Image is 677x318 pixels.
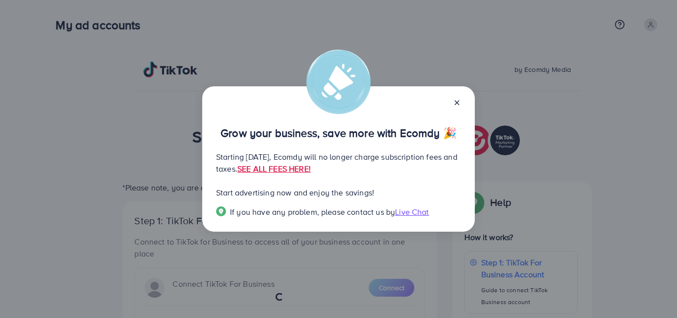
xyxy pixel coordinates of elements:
span: Live Chat [395,206,429,217]
p: Start advertising now and enjoy the savings! [216,187,461,198]
p: Starting [DATE], Ecomdy will no longer charge subscription fees and taxes. [216,151,461,175]
p: Grow your business, save more with Ecomdy 🎉 [216,127,461,139]
span: If you have any problem, please contact us by [230,206,395,217]
img: Popup guide [216,206,226,216]
img: alert [306,50,371,114]
a: SEE ALL FEES HERE! [237,163,311,174]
